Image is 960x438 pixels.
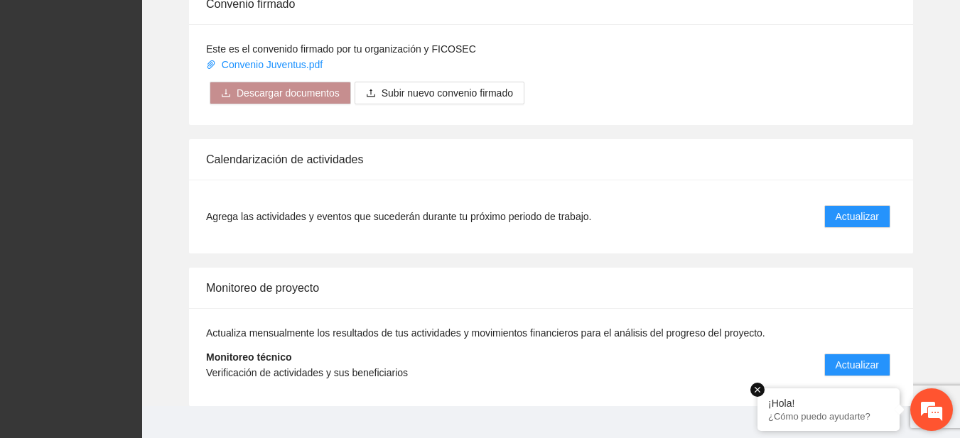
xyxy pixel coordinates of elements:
[206,139,896,180] div: Calendarización de actividades
[206,327,765,339] span: Actualiza mensualmente los resultados de tus actividades y movimientos financieros para el anális...
[7,289,271,339] textarea: Escriba su mensaje y pulse “Intro”
[366,88,376,99] span: upload
[82,140,196,283] span: Estamos en línea.
[206,367,408,378] span: Verificación de actividades y sus beneficiarios
[824,205,890,228] button: Actualizar
[355,87,524,99] span: uploadSubir nuevo convenio firmado
[836,209,879,224] span: Actualizar
[221,88,231,99] span: download
[836,357,879,373] span: Actualizar
[206,209,591,224] span: Agrega las actividades y eventos que sucederán durante tu próximo periodo de trabajo.
[206,59,325,70] a: Convenio Juventus.pdf
[206,351,292,363] strong: Monitoreo técnico
[206,43,476,55] span: Este es el convenido firmado por tu organización y FICOSEC
[233,7,267,41] div: Minimizar ventana de chat en vivo
[210,82,351,104] button: downloadDescargar documentos
[355,82,524,104] button: uploadSubir nuevo convenio firmado
[768,398,889,409] div: ¡Hola!
[206,60,216,70] span: paper-clip
[206,268,896,308] div: Monitoreo de proyecto
[382,85,513,101] span: Subir nuevo convenio firmado
[824,354,890,376] button: Actualizar
[74,72,239,91] div: Chatee con nosotros ahora
[237,85,340,101] span: Descargar documentos
[768,411,889,422] p: ¿Cómo puedo ayudarte?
